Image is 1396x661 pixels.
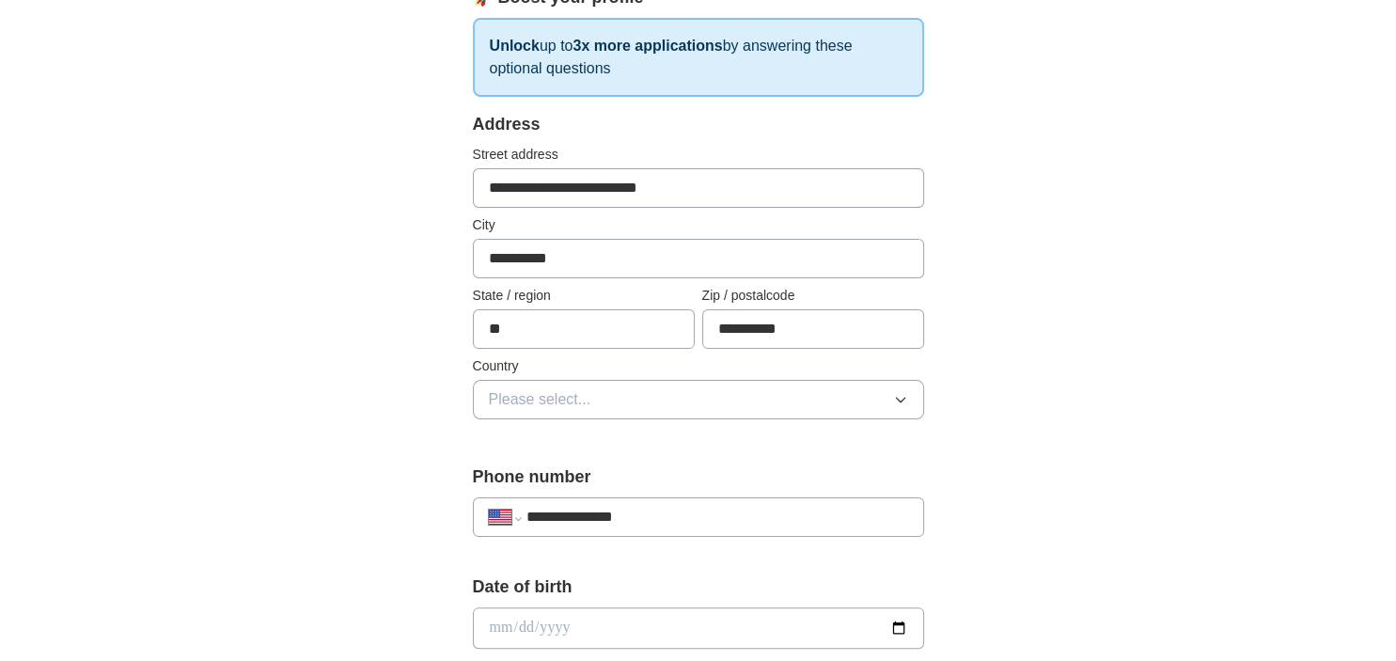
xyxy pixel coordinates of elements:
label: City [473,215,924,235]
label: Date of birth [473,574,924,600]
span: Please select... [489,388,591,411]
label: Street address [473,145,924,165]
label: State / region [473,286,695,306]
strong: Unlock [490,38,540,54]
strong: 3x more applications [573,38,722,54]
label: Country [473,356,924,376]
label: Phone number [473,464,924,490]
div: Address [473,112,924,137]
p: up to by answering these optional questions [473,18,924,97]
label: Zip / postalcode [702,286,924,306]
button: Please select... [473,380,924,419]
